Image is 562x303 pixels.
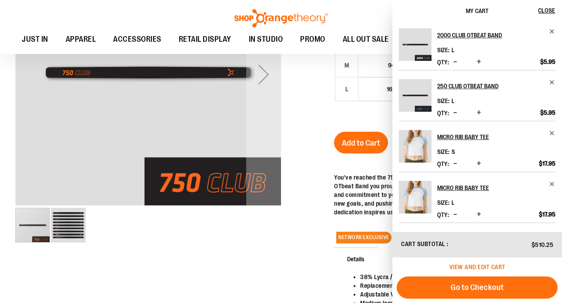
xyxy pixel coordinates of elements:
span: $17.95 [539,210,555,218]
div: image 2 of 2 [51,207,86,243]
a: Micro Rib Baby Tee [437,130,555,144]
span: ALL OUT SALE [343,30,389,49]
dt: Size [437,47,449,53]
li: Adjustable Velcro straps [360,290,538,299]
img: Micro Rib Baby Tee [399,181,432,213]
span: 94 [388,62,395,69]
img: Micro Rib Baby Tee [399,130,432,163]
a: Micro Rib Baby Tee [437,181,555,195]
button: Increase product quantity [475,58,483,67]
span: $5.95 [540,58,555,66]
span: IN STUDIO [249,30,283,49]
label: Qty [437,160,449,167]
span: ACCESSORIES [113,30,161,49]
h2: 250 Club OTbeat Band [437,79,544,93]
a: Remove item [549,181,555,187]
label: Qty [437,59,449,66]
div: image 1 of 2 [15,207,51,243]
span: L [452,47,455,53]
span: S [452,148,455,155]
a: Remove item [549,130,555,137]
span: NETWORK EXCLUSIVE [336,232,391,243]
span: Close [538,7,555,14]
div: L [340,83,353,96]
h2: Micro Rib Baby Tee [437,181,544,195]
button: Increase product quantity [475,109,483,117]
span: L [452,97,455,104]
dt: Size [437,199,449,206]
a: Micro Rib Baby Tee [399,181,432,219]
li: Product [399,70,555,121]
img: View of all of Club OTBeat Band [51,208,86,243]
button: Go to Checkout [397,276,558,299]
img: 2000 Club OTbeat Band [399,28,432,61]
span: APPAREL [66,30,96,49]
li: Product [399,121,555,172]
dt: Size [437,148,449,155]
button: Decrease product quantity [451,109,459,117]
a: 250 Club OTbeat Band [437,79,555,93]
button: Decrease product quantity [451,160,459,168]
li: Product [399,172,555,223]
h2: Micro Rib Baby Tee [437,130,544,144]
span: PROMO [300,30,325,49]
a: View and edit cart [449,263,505,270]
a: Micro Rib Baby Tee [399,130,432,168]
span: RETAIL DISPLAY [179,30,231,49]
span: My Cart [466,7,488,14]
img: 250 Club OTbeat Band [399,79,432,112]
img: Shop Orangetheory [233,9,329,27]
button: Add to Cart [334,132,388,153]
span: $17.95 [539,160,555,167]
h2: 2000 Club OTbeat Band [437,28,544,42]
label: Qty [437,211,449,218]
span: 169 [387,86,396,93]
a: 2000 Club OTbeat Band [437,28,555,42]
a: Remove item [549,28,555,35]
dt: Size [437,97,449,104]
button: Decrease product quantity [451,210,459,219]
label: Qty [437,110,449,117]
div: You've reached the 750 Club—a remarkable achievement! The Milestone OTbeat Band you proudly wear ... [334,173,547,216]
button: Increase product quantity [475,210,483,219]
span: Go to Checkout [451,283,504,292]
li: Product [399,223,555,273]
li: 38% Lycra / 31% OK Cloth [360,273,538,281]
button: Increase product quantity [475,160,483,168]
span: Cart Subtotal [401,240,445,247]
a: 2000 Club OTbeat Band [399,28,432,67]
div: M [340,59,353,72]
li: Product [399,28,555,70]
span: $510.25 [532,241,554,248]
a: Remove item [549,79,555,86]
span: Details [334,247,378,270]
a: 250 Club OTbeat Band [399,79,432,117]
span: JUST IN [22,30,48,49]
span: L [452,199,455,206]
li: Replacement strap to pair back to OTbeat Burn [360,281,538,290]
span: Add to Cart [342,138,380,148]
button: Decrease product quantity [451,58,459,67]
span: $5.95 [540,109,555,117]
